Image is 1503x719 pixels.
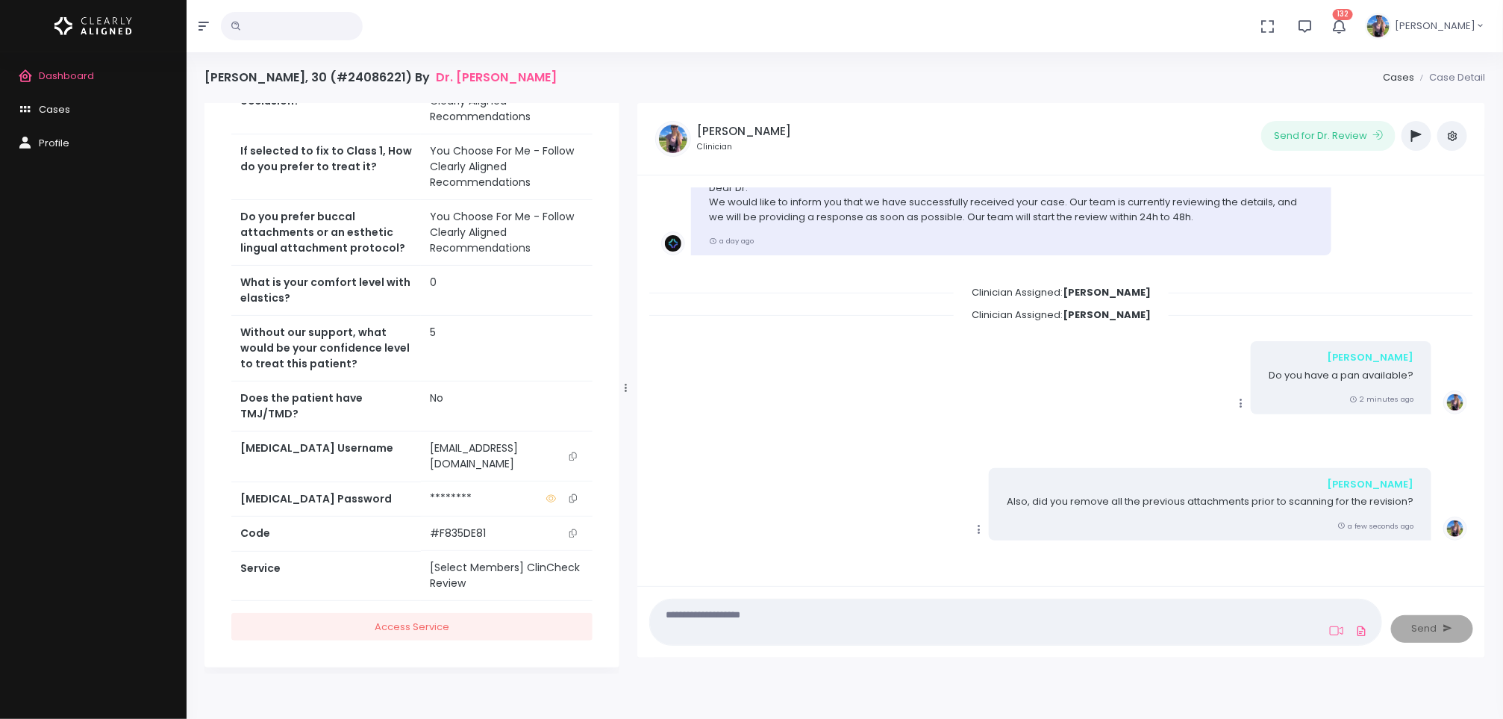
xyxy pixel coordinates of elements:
li: Case Detail [1414,70,1485,85]
p: Do you have a pan available? [1269,368,1413,383]
span: Clinician Assigned: [954,303,1169,326]
a: Dr. [PERSON_NAME] [436,70,557,84]
a: Cases [1383,70,1414,84]
td: 5 [421,316,593,382]
h4: [PERSON_NAME], 30 (#24086221) By [204,70,557,84]
th: Without our support, what would be your confidence level to treat this patient? [231,316,421,382]
small: a day ago [709,236,754,246]
th: Do you prefer buccal attachments or an esthetic lingual attachment protocol? [231,200,421,266]
th: [MEDICAL_DATA] Username [231,432,421,482]
span: Profile [39,136,69,150]
img: Header Avatar [1365,13,1392,40]
a: Add Loom Video [1327,625,1346,637]
b: [PERSON_NAME] [1063,285,1151,299]
span: Dashboard [39,69,94,83]
td: #F835DE81 [421,517,593,551]
th: Code [231,517,421,551]
span: Clinician Assigned: [954,281,1169,304]
td: You Choose For Me - Follow Clearly Aligned Recommendations [421,200,593,266]
span: Cases [39,102,70,116]
p: Also, did you remove all the previous attachments prior to scanning for the revision? [1007,494,1413,509]
th: What is your comfort level with elastics? [231,266,421,316]
small: Clinician [697,141,791,153]
h5: [PERSON_NAME] [697,125,791,138]
small: 2 minutes ago [1349,394,1413,404]
a: Add Files [1352,617,1370,644]
th: If selected to fix to Class 1, How do you prefer to treat it? [231,134,421,200]
div: [PERSON_NAME] [1007,477,1413,492]
p: Dear Dr. We would like to inform you that we have successfully received your case. Our team is cu... [709,181,1313,225]
td: [EMAIL_ADDRESS][DOMAIN_NAME] [421,432,593,482]
div: [Select Members] ClinCheck Review [430,560,584,591]
td: 0 [421,266,593,316]
td: You Choose For Me - Follow Clearly Aligned Recommendations [421,134,593,200]
div: scrollable content [204,103,619,674]
img: Logo Horizontal [54,10,132,42]
a: Access Service [231,613,593,641]
th: Does the patient have TMJ/TMD? [231,382,421,432]
small: a few seconds ago [1337,521,1413,531]
span: [PERSON_NAME] [1395,19,1475,34]
div: scrollable content [649,187,1473,571]
td: No [421,382,593,432]
div: [PERSON_NAME] [1269,350,1413,365]
th: [MEDICAL_DATA] Password [231,482,421,516]
b: [PERSON_NAME] [1063,308,1151,322]
span: 132 [1333,9,1353,20]
button: Send for Dr. Review [1261,121,1396,151]
th: Service [231,551,421,601]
